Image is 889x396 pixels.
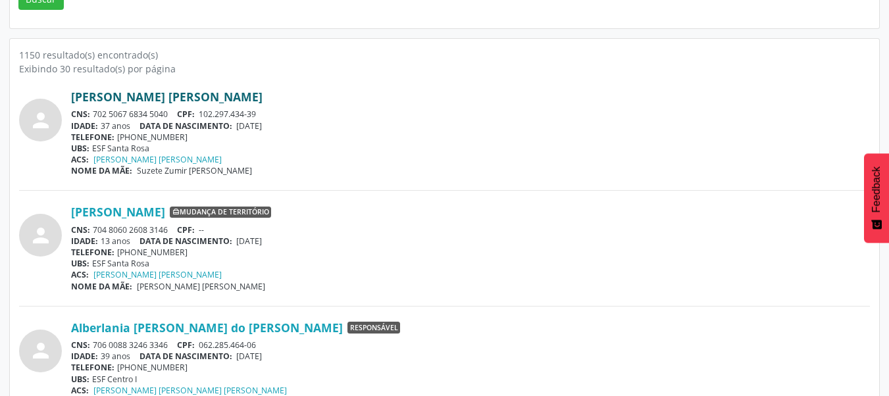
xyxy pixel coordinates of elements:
a: [PERSON_NAME] [71,205,165,219]
span: NOME DA MÃE: [71,281,132,292]
div: [PHONE_NUMBER] [71,132,870,143]
button: Feedback - Mostrar pesquisa [864,153,889,243]
span: -- [199,224,204,235]
div: [PHONE_NUMBER] [71,247,870,258]
span: DATA DE NASCIMENTO: [140,351,232,362]
span: Suzete Zumir [PERSON_NAME] [137,165,252,176]
i: person [29,339,53,362]
div: ESF Santa Rosa [71,143,870,154]
span: 102.297.434-39 [199,109,256,120]
span: ACS: [71,154,89,165]
div: ESF Centro I [71,374,870,385]
span: IDADE: [71,235,98,247]
span: UBS: [71,143,89,154]
span: Feedback [871,166,882,212]
span: UBS: [71,374,89,385]
span: ACS: [71,385,89,396]
span: Mudança de território [170,207,271,218]
div: 37 anos [71,120,870,132]
div: 39 anos [71,351,870,362]
a: [PERSON_NAME] [PERSON_NAME] [93,154,222,165]
span: DATA DE NASCIMENTO: [140,235,232,247]
div: Exibindo 30 resultado(s) por página [19,62,870,76]
span: TELEFONE: [71,132,114,143]
span: IDADE: [71,351,98,362]
span: TELEFONE: [71,362,114,373]
span: TELEFONE: [71,247,114,258]
div: 706 0088 3246 3346 [71,339,870,351]
div: 13 anos [71,235,870,247]
span: [DATE] [236,351,262,362]
a: [PERSON_NAME] [PERSON_NAME] [93,269,222,280]
a: [PERSON_NAME] [PERSON_NAME] [71,89,263,104]
div: 702 5067 6834 5040 [71,109,870,120]
span: CNS: [71,109,90,120]
div: 704 8060 2608 3146 [71,224,870,235]
span: [DATE] [236,120,262,132]
span: [PERSON_NAME] [PERSON_NAME] [137,281,265,292]
a: Alberlania [PERSON_NAME] do [PERSON_NAME] [71,320,343,335]
span: NOME DA MÃE: [71,165,132,176]
span: UBS: [71,258,89,269]
span: CNS: [71,339,90,351]
span: CPF: [177,109,195,120]
span: Responsável [347,322,400,334]
div: [PHONE_NUMBER] [71,362,870,373]
span: CNS: [71,224,90,235]
i: person [29,224,53,247]
div: 1150 resultado(s) encontrado(s) [19,48,870,62]
span: ACS: [71,269,89,280]
span: IDADE: [71,120,98,132]
span: 062.285.464-06 [199,339,256,351]
a: [PERSON_NAME] [PERSON_NAME] [PERSON_NAME] [93,385,287,396]
span: DATA DE NASCIMENTO: [140,120,232,132]
span: [DATE] [236,235,262,247]
i: person [29,109,53,132]
span: CPF: [177,224,195,235]
span: CPF: [177,339,195,351]
div: ESF Santa Rosa [71,258,870,269]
